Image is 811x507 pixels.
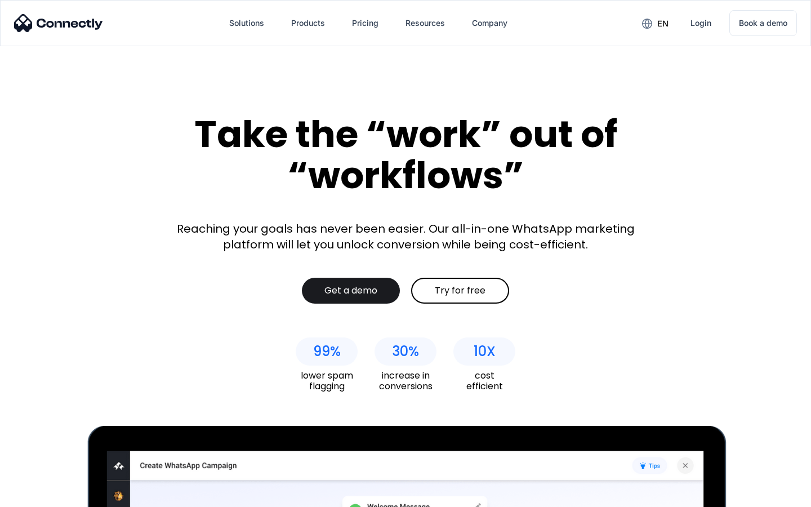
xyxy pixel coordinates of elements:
[681,10,720,37] a: Login
[375,370,436,392] div: increase in conversions
[411,278,509,304] a: Try for free
[657,16,669,32] div: en
[313,344,341,359] div: 99%
[690,15,711,31] div: Login
[435,285,485,296] div: Try for free
[352,15,378,31] div: Pricing
[302,278,400,304] a: Get a demo
[324,285,377,296] div: Get a demo
[11,487,68,503] aside: Language selected: English
[229,15,264,31] div: Solutions
[474,344,496,359] div: 10X
[729,10,797,36] a: Book a demo
[14,14,103,32] img: Connectly Logo
[392,344,419,359] div: 30%
[23,487,68,503] ul: Language list
[405,15,445,31] div: Resources
[152,114,659,195] div: Take the “work” out of “workflows”
[296,370,358,392] div: lower spam flagging
[291,15,325,31] div: Products
[453,370,515,392] div: cost efficient
[343,10,387,37] a: Pricing
[472,15,507,31] div: Company
[169,221,642,252] div: Reaching your goals has never been easier. Our all-in-one WhatsApp marketing platform will let yo...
